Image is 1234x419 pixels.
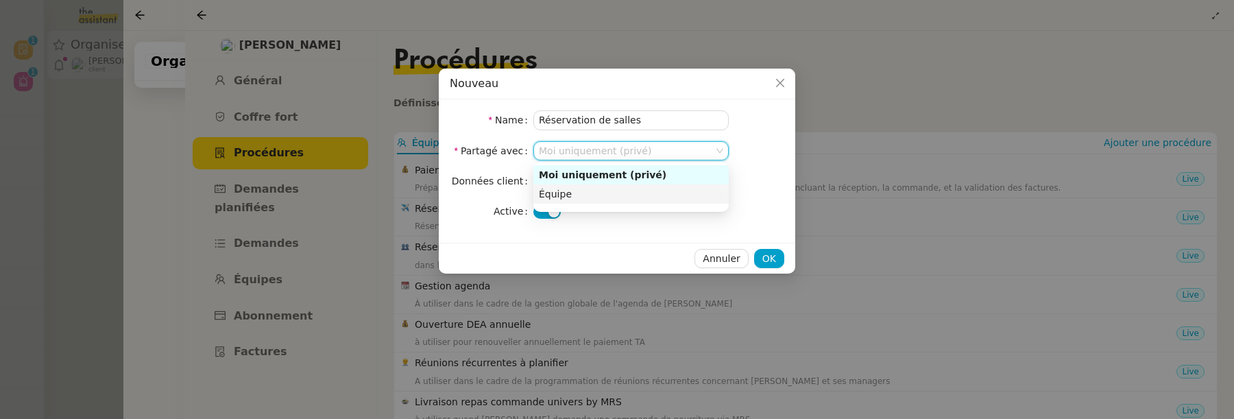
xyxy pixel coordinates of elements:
[539,169,723,181] div: Moi uniquement (privé)
[754,249,784,268] button: OK
[450,77,498,90] span: Nouveau
[765,69,795,99] button: Close
[452,171,533,191] label: Données client
[533,184,729,204] nz-option-item: Équipe
[762,251,776,267] span: OK
[539,142,723,160] nz-select-item: Moi uniquement (privé)
[533,165,729,184] nz-option-item: Moi uniquement (privé)
[694,249,748,268] button: Annuler
[494,202,533,221] label: Active
[454,141,533,160] label: Partagé avec
[539,188,723,200] div: Équipe
[489,110,533,130] label: Name
[703,251,740,267] span: Annuler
